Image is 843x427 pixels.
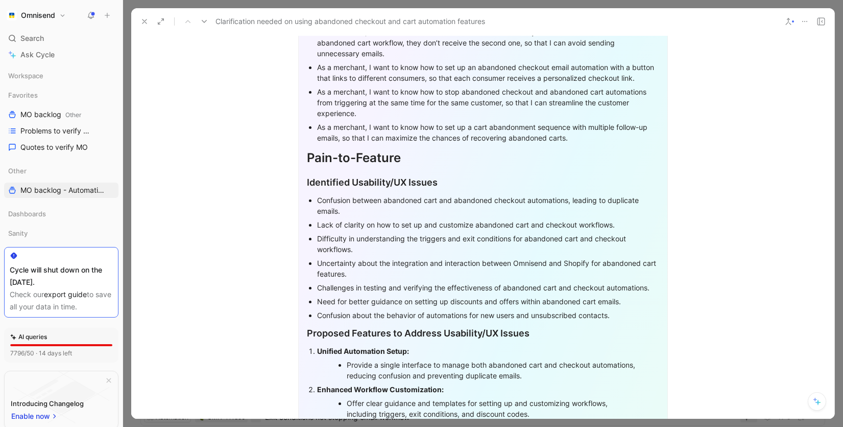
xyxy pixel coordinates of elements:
[13,371,109,423] img: bg-BLZuj68n.svg
[317,258,659,279] div: Uncertainty about the integration and interaction between Omnisend and Shopify for abandoned cart...
[4,123,118,139] a: Problems to verify MO
[20,142,88,152] span: Quotes to verify MO
[307,175,659,189] div: Identified Usability/UX Issues
[317,347,409,355] strong: Unified Automation Setup:
[20,109,81,120] span: MO backlog
[4,226,118,244] div: Sanity
[10,288,113,313] div: Check our to save all your data in time.
[21,11,55,20] h1: Omnisend
[317,296,659,307] div: Need for better guidance on setting up discounts and offers within abandoned cart emails.
[11,410,59,423] button: Enable now
[347,398,640,419] div: Offer clear guidance and templates for setting up and customizing workflows, including triggers, ...
[20,49,55,61] span: Ask Cycle
[4,163,118,198] div: OtherMO backlog - Automation
[8,166,27,176] span: Other
[4,226,118,241] div: Sanity
[317,219,659,230] div: Lack of clarity on how to set up and customize abandoned cart and checkout workflows.
[307,149,659,167] div: Pain-to-Feature
[65,111,81,119] span: Other
[8,228,28,238] span: Sanity
[4,163,118,178] div: Other
[317,310,659,321] div: Confusion about the behavior of automations for new users and unsubscribed contacts.
[11,410,51,422] span: Enable now
[317,62,659,83] div: As a merchant, I want to know how to set up an abandoned checkout email automation with a button ...
[215,15,485,28] span: Clarification needed on using abandoned checkout and cart automation features
[317,27,659,59] div: As a merchant, I want to know how to ensure that if someone buys after the first email in an aban...
[317,195,659,216] div: Confusion between abandoned cart and abandoned checkout automations, leading to duplicate emails.
[8,90,38,100] span: Favorites
[20,126,92,136] span: Problems to verify MO
[8,209,46,219] span: Dashboards
[317,385,444,394] strong: Enhanced Workflow Customization:
[4,47,118,62] a: Ask Cycle
[307,326,659,340] div: Proposed Features to Address Usability/UX Issues
[4,140,118,155] a: Quotes to verify MO
[4,31,118,46] div: Search
[4,87,118,103] div: Favorites
[10,348,72,358] div: 7796/50 · 14 days left
[4,8,68,23] button: OmnisendOmnisend
[44,290,87,299] a: export guide
[10,264,113,288] div: Cycle will shut down on the [DATE].
[11,397,84,410] div: Introducing Changelog
[317,86,659,119] div: As a merchant, I want to know how to stop abandoned checkout and abandoned cart automations from ...
[4,183,118,198] a: MO backlog - Automation
[4,206,118,221] div: Dashboards
[20,32,44,44] span: Search
[20,185,104,195] span: MO backlog - Automation
[8,71,43,81] span: Workspace
[7,10,17,20] img: Omnisend
[4,107,118,122] a: MO backlogOther
[317,122,659,143] div: As a merchant, I want to know how to set up a cart abandonment sequence with multiple follow-up e...
[317,282,659,293] div: Challenges in testing and verifying the effectiveness of abandoned cart and checkout automations.
[4,68,118,83] div: Workspace
[4,206,118,224] div: Dashboards
[317,233,659,255] div: Difficulty in understanding the triggers and exit conditions for abandoned cart and checkout work...
[10,332,47,342] div: AI queries
[347,359,640,381] div: Provide a single interface to manage both abandoned cart and checkout automations, reducing confu...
